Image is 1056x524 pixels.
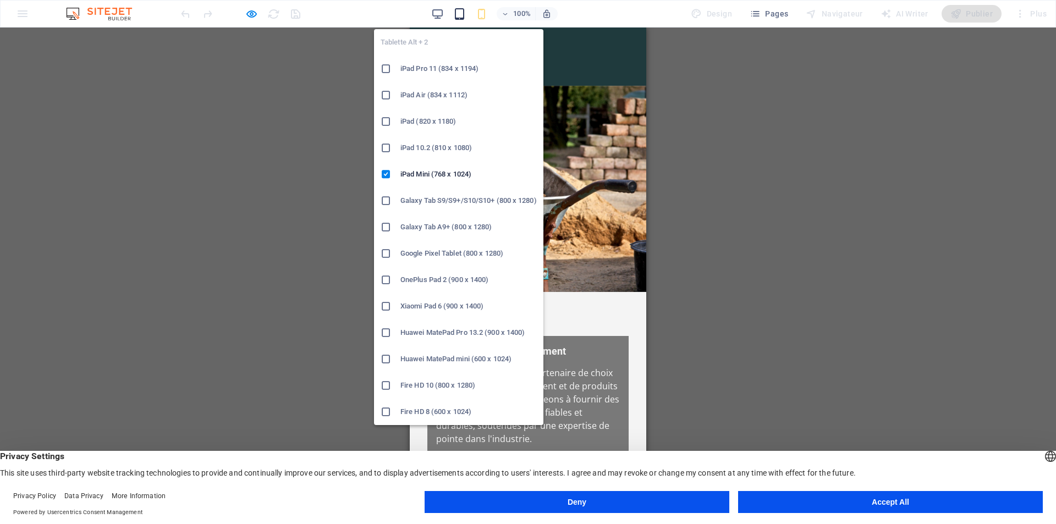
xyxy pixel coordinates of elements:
[400,379,537,392] h6: Fire HD 10 (800 x 1280)
[400,352,537,366] h6: Huawei MatePad mini (600 x 1024)
[400,220,537,234] h6: Galaxy Tab A9+ (800 x 1280)
[26,318,156,329] span: Bienvenue chez Dahraciment
[400,89,537,102] h6: iPad Air (834 x 1112)
[750,8,788,19] span: Pages
[63,7,146,20] img: Editor Logo
[400,141,537,155] h6: iPad 10.2 (810 x 1080)
[400,273,537,286] h6: OnePlus Pad 2 (900 x 1400)
[26,339,210,418] p: Dahraciment est votre partenaire de choix dans la fabrication de ciment et de produits dérivés. N...
[400,300,537,313] h6: Xiaomi Pad 6 (900 x 1400)
[400,405,537,418] h6: Fire HD 8 (600 x 1024)
[542,9,552,19] i: Lors du redimensionnement, ajuster automatiquement le niveau de zoom en fonction de l'appareil sé...
[400,62,537,75] h6: iPad Pro 11 (834 x 1194)
[400,168,537,181] h6: iPad Mini (768 x 1024)
[497,7,536,20] button: 100%
[400,194,537,207] h6: Galaxy Tab S9/S9+/S10/S10+ (800 x 1280)
[745,5,793,23] button: Pages
[686,5,736,23] div: Design (Ctrl+Alt+Y)
[400,115,537,128] h6: iPad (820 x 1180)
[513,7,531,20] h6: 100%
[400,326,537,339] h6: Huawei MatePad Pro 13.2 (900 x 1400)
[400,247,537,260] h6: Google Pixel Tablet (800 x 1280)
[9,9,92,21] span: [DOMAIN_NAME]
